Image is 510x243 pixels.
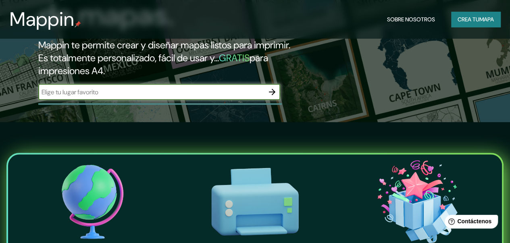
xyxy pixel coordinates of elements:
img: pin de mapeo [75,21,81,27]
button: Crea tumapa [451,12,500,27]
font: Mappin [10,6,75,32]
font: Sobre nosotros [387,16,435,23]
input: Elige tu lugar favorito [38,87,264,97]
font: Mappin te permite crear y diseñar mapas listos para imprimir. [38,39,290,51]
font: Es totalmente personalizado, fácil de usar y... [38,52,219,64]
font: GRATIS [219,52,250,64]
font: mapa [479,16,494,23]
font: Crea tu [458,16,479,23]
font: para impresiones A4. [38,52,268,77]
button: Sobre nosotros [384,12,438,27]
iframe: Lanzador de widgets de ayuda [438,212,501,234]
